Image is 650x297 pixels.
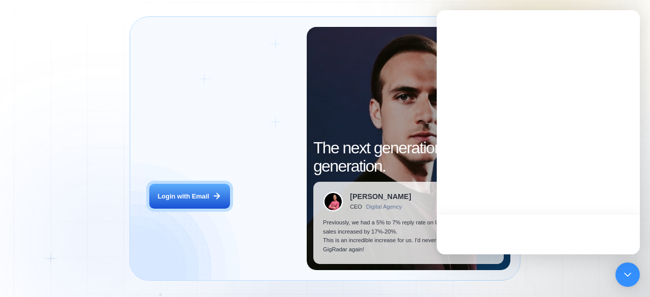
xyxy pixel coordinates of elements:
p: Previously, we had a 5% to 7% reply rate on Upwork, but now our sales increased by 17%-20%. This ... [323,218,494,254]
div: CEO [350,204,362,210]
div: Open Intercom Messenger [615,262,640,287]
h2: The next generation of lead generation. [313,139,504,175]
div: [PERSON_NAME] [350,193,411,200]
button: Login with Email [149,184,230,209]
div: Login with Email [158,192,209,201]
div: Digital Agency [366,204,402,210]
